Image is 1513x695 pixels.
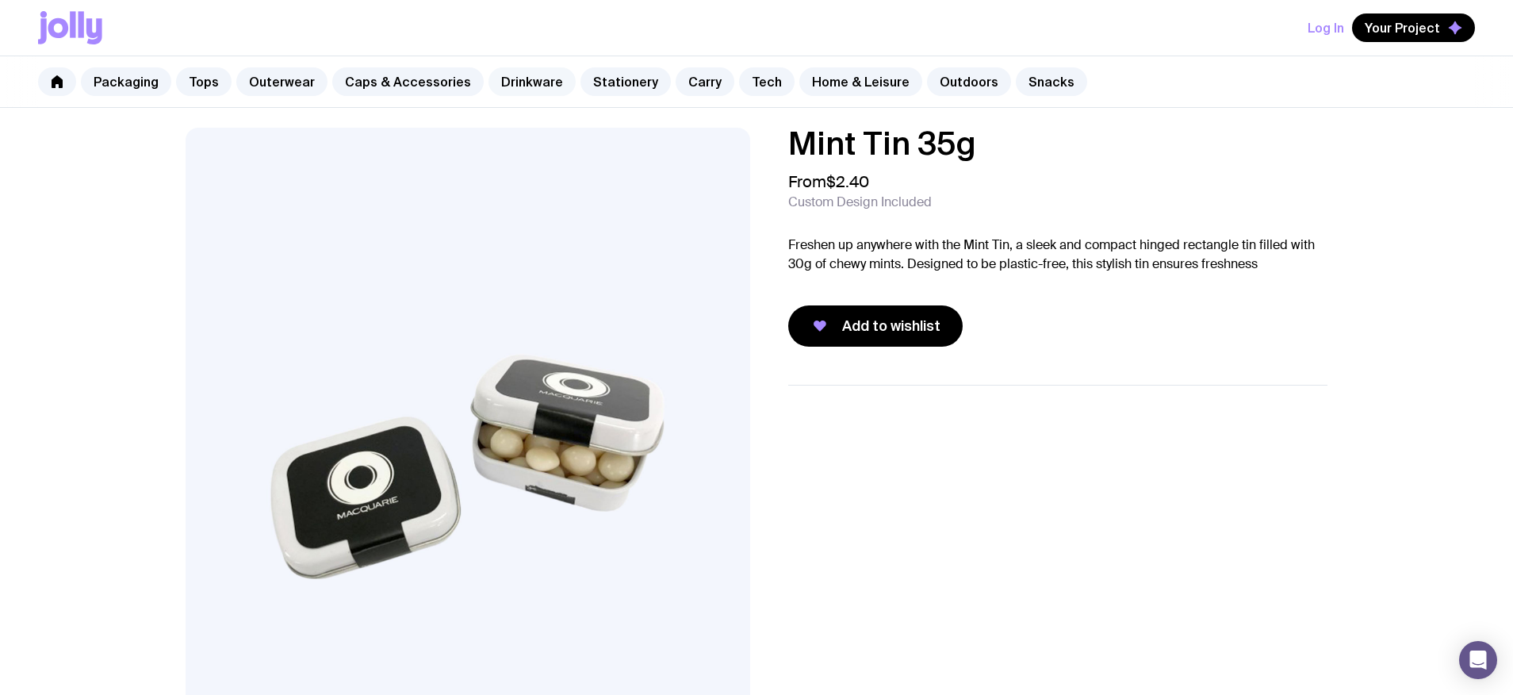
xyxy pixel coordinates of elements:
[788,305,963,347] button: Add to wishlist
[81,67,171,96] a: Packaging
[788,172,869,191] span: From
[676,67,734,96] a: Carry
[1352,13,1475,42] button: Your Project
[927,67,1011,96] a: Outdoors
[1308,13,1344,42] button: Log In
[788,128,1327,159] h1: Mint Tin 35g
[842,317,940,336] span: Add to wishlist
[788,236,1327,274] p: Freshen up anywhere with the Mint Tin, a sleek and compact hinged rectangle tin filled with 30g o...
[176,67,232,96] a: Tops
[332,67,484,96] a: Caps & Accessories
[1459,641,1497,679] div: Open Intercom Messenger
[1365,20,1440,36] span: Your Project
[1016,67,1087,96] a: Snacks
[488,67,576,96] a: Drinkware
[580,67,671,96] a: Stationery
[788,194,932,210] span: Custom Design Included
[739,67,795,96] a: Tech
[236,67,327,96] a: Outerwear
[799,67,922,96] a: Home & Leisure
[826,171,869,192] span: $2.40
